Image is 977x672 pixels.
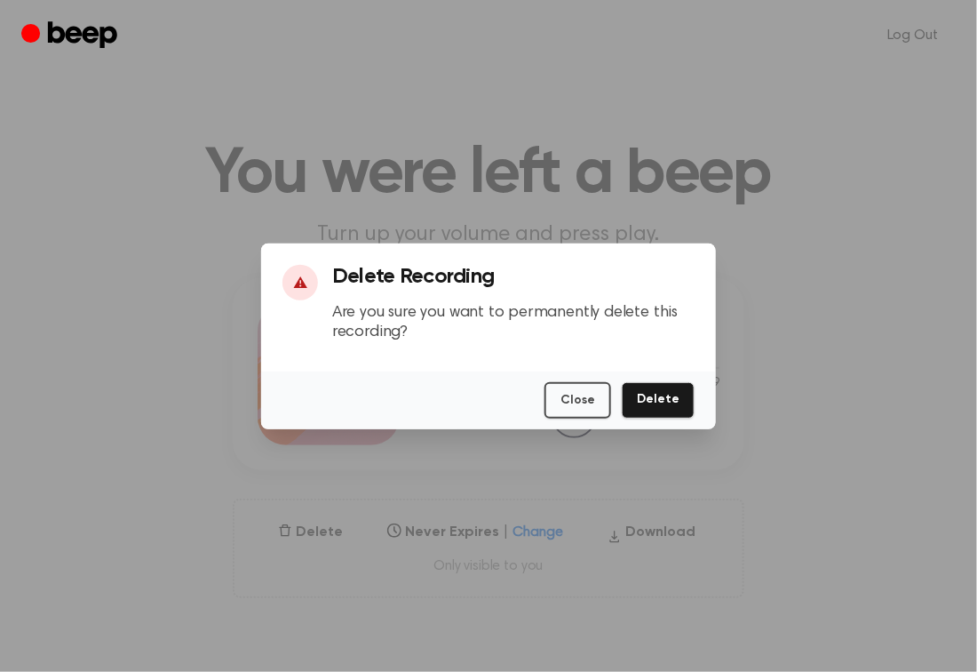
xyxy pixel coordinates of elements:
button: Close [544,382,611,419]
p: Are you sure you want to permanently delete this recording? [332,303,695,343]
a: Log Out [870,14,956,57]
div: ⚠ [282,265,318,300]
button: Delete [622,382,695,419]
a: Beep [21,19,122,53]
h3: Delete Recording [332,265,695,289]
